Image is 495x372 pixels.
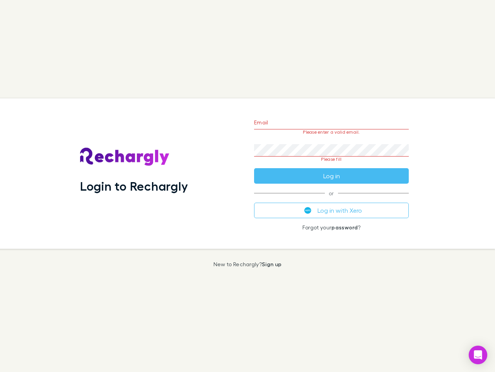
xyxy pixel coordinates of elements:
p: Please enter a valid email. [254,129,409,135]
p: New to Rechargly? [213,261,282,267]
img: Rechargly's Logo [80,148,170,166]
h1: Login to Rechargly [80,179,188,193]
p: Forgot your ? [254,224,409,231]
p: Please fill [254,157,409,162]
button: Log in with Xero [254,203,409,218]
button: Log in [254,168,409,184]
img: Xero's logo [304,207,311,214]
div: Open Intercom Messenger [469,346,487,364]
a: Sign up [262,261,282,267]
a: password [331,224,358,231]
